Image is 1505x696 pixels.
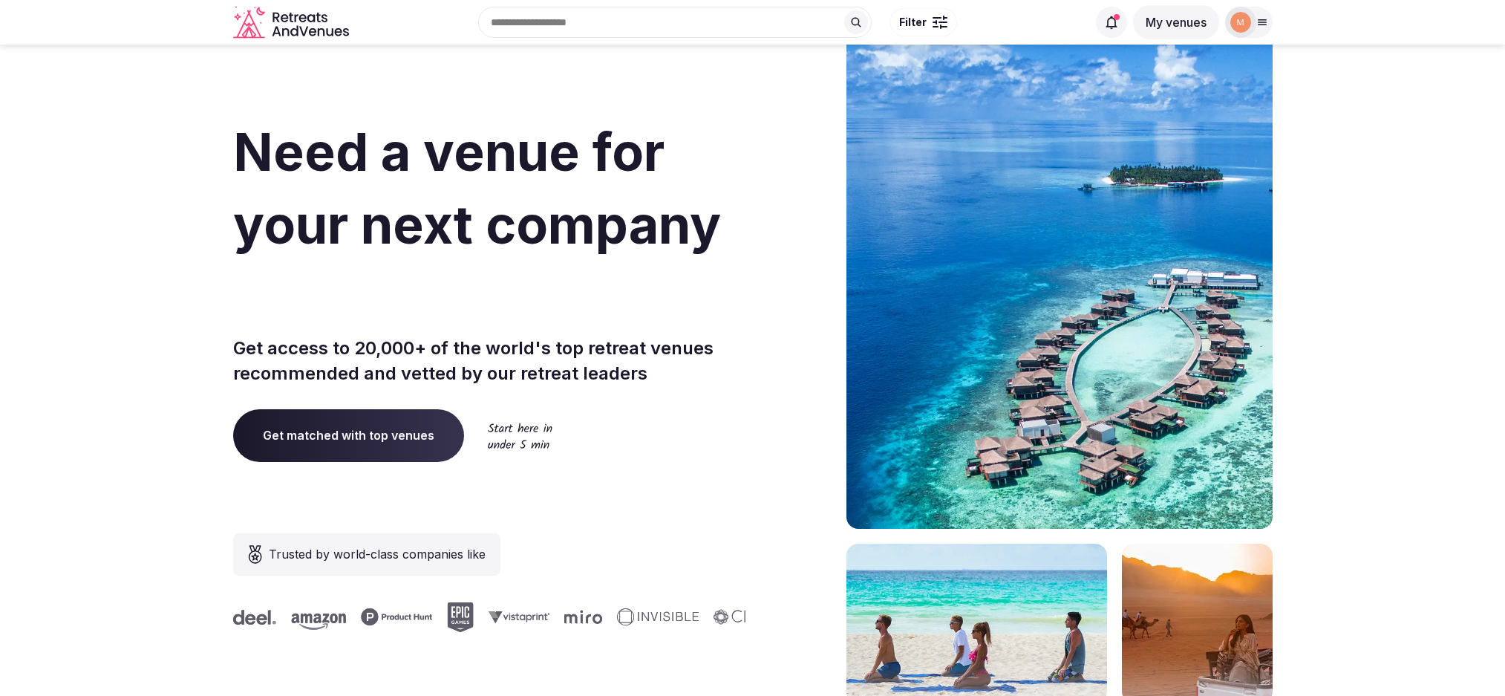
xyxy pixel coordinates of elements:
svg: Vistaprint company logo [486,611,546,623]
svg: Miro company logo [561,610,599,624]
span: Filter [899,15,927,30]
svg: Retreats and Venues company logo [233,6,352,39]
img: Start here in under 5 min [488,423,552,449]
button: My venues [1133,5,1219,39]
a: Get matched with top venues [233,409,464,461]
span: Need a venue for your next company [233,120,721,256]
span: Trusted by world-class companies like [269,545,486,563]
a: My venues [1133,15,1219,30]
img: marina [1230,12,1251,33]
a: Visit the homepage [233,6,352,39]
svg: Invisible company logo [614,608,696,626]
button: Filter [889,8,957,36]
p: Get access to 20,000+ of the world's top retreat venues recommended and vetted by our retreat lea... [233,336,747,386]
svg: Epic Games company logo [444,602,471,632]
svg: Deel company logo [230,610,273,625]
